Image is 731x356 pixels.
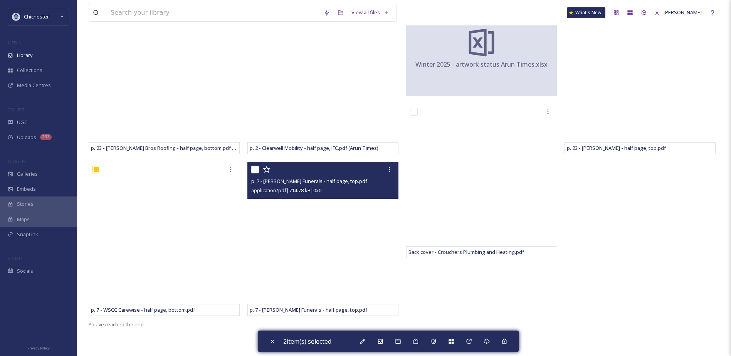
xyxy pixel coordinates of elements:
span: MEDIA [8,40,21,45]
span: SnapLink [17,231,38,238]
span: UGC [17,119,27,126]
span: Collections [17,67,42,74]
span: p. 23 - [PERSON_NAME] - half page, top.pdf [567,144,666,151]
span: COLLECT [8,107,24,113]
span: SOCIALS [8,255,23,261]
span: Winter 2025 - artwork status Arun Times.xlsx [415,60,548,69]
div: 233 [40,134,52,140]
span: Privacy Policy [27,346,50,351]
span: [PERSON_NAME] [664,9,702,16]
span: WIDGETS [8,158,25,164]
a: What's New [567,7,605,18]
span: You've reached the end [89,321,144,328]
span: Stories [17,200,34,208]
span: 2 item(s) selected. [283,337,333,346]
a: Privacy Policy [27,343,50,352]
span: p. 23 - [PERSON_NAME] Bros Roofing - half page, bottom.pdf (Arun Times) [91,144,262,151]
span: Media Centres [17,82,51,89]
span: Embeds [17,185,36,193]
a: [PERSON_NAME] [651,5,706,20]
span: Library [17,52,32,59]
span: Chichester [24,13,49,20]
span: p. 7 - [PERSON_NAME] Funerals - half page, top.pdf [251,178,367,185]
input: Search your library [107,4,320,21]
a: View all files [348,5,393,20]
span: Uploads [17,134,36,141]
span: Back cover - Crouchers Plumbing and Heating.pdf [408,249,524,255]
span: p. 7 - WSCC Carewise - half page, bottom.pdf [91,306,195,313]
span: Socials [17,267,33,275]
img: Logo_of_Chichester_District_Council.png [12,13,20,20]
span: p. 2 - Clearwell Mobility - half page, IFC.pdf (Arun Times) [250,144,378,151]
span: p. 7 - [PERSON_NAME] Funerals - half page, top.pdf [250,306,367,313]
span: application/pdf | 714.78 kB | 0 x 0 [251,187,321,194]
span: Galleries [17,170,38,178]
span: Maps [17,216,30,223]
